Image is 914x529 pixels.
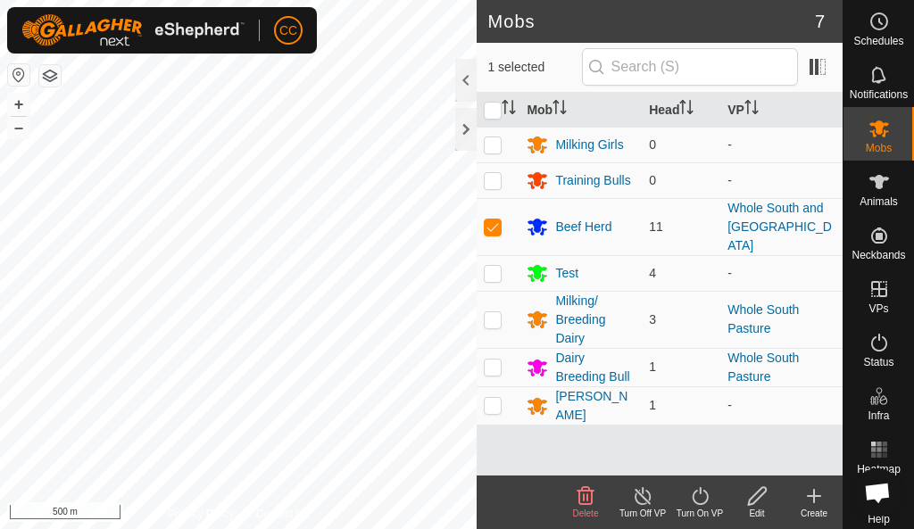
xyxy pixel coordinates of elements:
div: Create [785,507,843,520]
a: Whole South Pasture [727,351,799,384]
td: - [720,127,843,162]
div: Edit [728,507,785,520]
input: Search (S) [582,48,798,86]
div: Training Bulls [555,171,630,190]
div: Dairy Breeding Bull [555,349,635,386]
span: Neckbands [852,250,905,260]
span: 7 [815,8,825,35]
span: 1 selected [487,58,581,77]
span: Infra [868,410,889,421]
a: Open chat [853,468,902,517]
span: Notifications [850,89,908,100]
a: Whole South and [GEOGRAPHIC_DATA] [727,201,832,252]
td: - [720,386,843,425]
span: 4 [649,266,656,280]
a: Privacy Policy [168,506,235,522]
p-sorticon: Activate to sort [744,103,759,117]
span: 0 [649,173,656,187]
p-sorticon: Activate to sort [553,103,567,117]
span: Heatmap [857,464,901,475]
div: Milking Girls [555,136,623,154]
div: Turn Off VP [614,507,671,520]
div: [PERSON_NAME] [555,387,635,425]
span: 11 [649,219,663,234]
span: Status [863,357,893,368]
img: Gallagher Logo [21,14,245,46]
span: Help [868,514,890,525]
div: Test [555,264,578,283]
td: - [720,255,843,291]
button: – [8,117,29,138]
span: 1 [649,360,656,374]
span: Delete [573,508,599,518]
div: Milking/ Breeding Dairy [555,292,635,348]
span: 1 [649,398,656,412]
p-sorticon: Activate to sort [502,103,516,117]
span: Animals [860,196,898,207]
span: Schedules [853,36,903,46]
th: VP [720,93,843,128]
td: - [720,162,843,198]
a: Contact Us [256,506,309,522]
a: Whole South Pasture [727,302,799,335]
button: Map Layers [39,65,61,87]
h2: Mobs [487,11,814,32]
div: Turn On VP [671,507,728,520]
span: CC [279,21,297,40]
button: + [8,94,29,115]
span: Mobs [866,143,892,153]
span: 3 [649,312,656,326]
p-sorticon: Activate to sort [679,103,694,117]
div: Beef Herd [555,218,611,236]
th: Head [642,93,720,128]
th: Mob [519,93,642,128]
button: Reset Map [8,64,29,86]
span: 0 [649,137,656,152]
span: VPs [868,303,888,314]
